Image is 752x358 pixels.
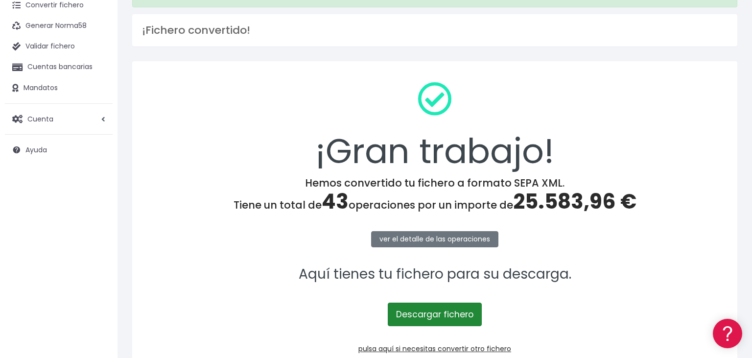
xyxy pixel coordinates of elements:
a: pulsa aquí si necesitas convertir otro fichero [358,344,511,354]
a: Descargar fichero [388,303,482,326]
h4: Hemos convertido tu fichero a formato SEPA XML. Tiene un total de operaciones por un importe de [145,177,725,214]
a: Validar fichero [5,36,113,57]
span: 25.583,96 € [513,187,636,216]
span: 43 [322,187,349,216]
a: ver el detalle de las operaciones [371,231,498,247]
span: Cuenta [27,114,53,123]
p: Aquí tienes tu fichero para su descarga. [145,263,725,286]
a: Generar Norma58 [5,16,113,36]
a: Cuenta [5,109,113,129]
a: Ayuda [5,140,113,160]
a: Cuentas bancarias [5,57,113,77]
span: Ayuda [25,145,47,155]
h3: ¡Fichero convertido! [142,24,728,37]
div: ¡Gran trabajo! [145,74,725,177]
a: Mandatos [5,78,113,98]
